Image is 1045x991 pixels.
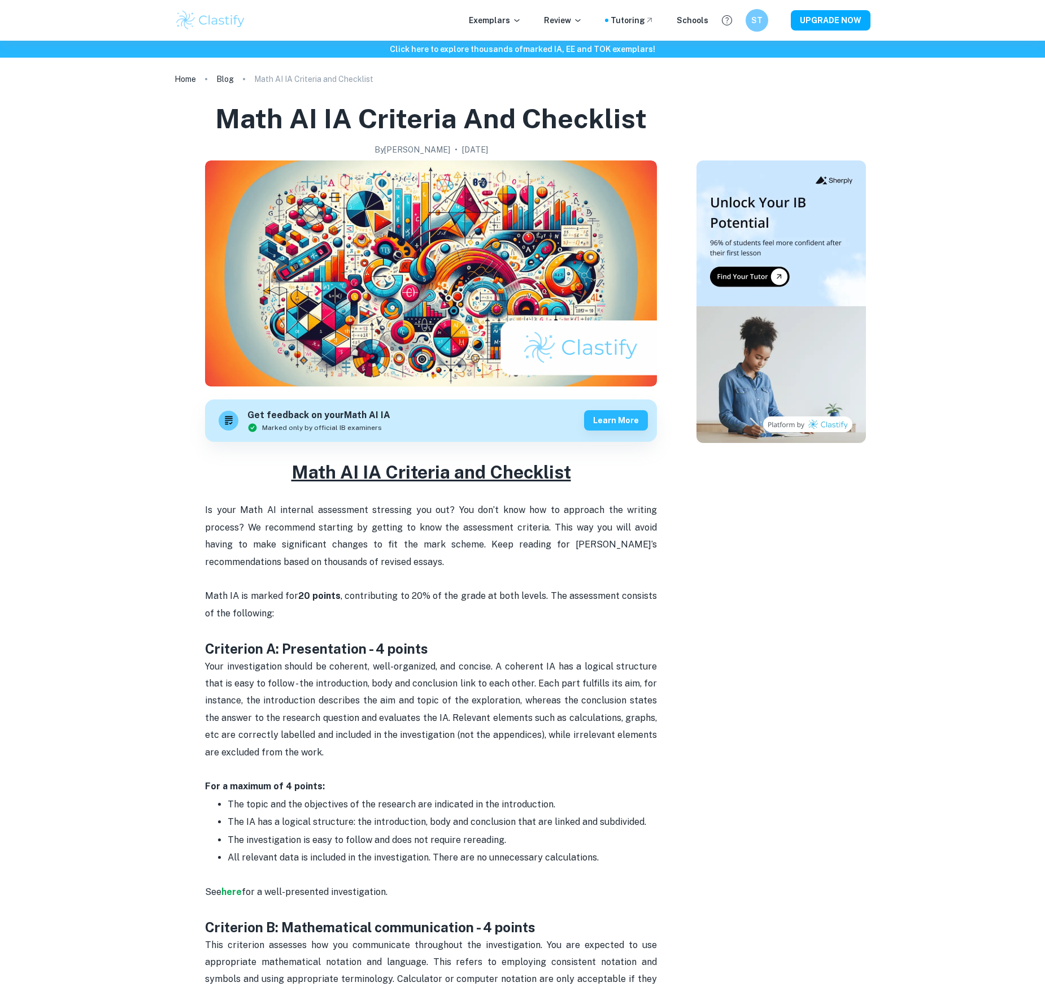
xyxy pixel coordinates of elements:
[611,14,654,27] a: Tutoring
[455,144,458,156] p: •
[228,816,646,827] span: The IA has a logical structure: the introduction, body and conclusion that are linked and subdivi...
[205,641,428,657] strong: Criterion A: Presentation - 4 points
[247,408,390,423] h6: Get feedback on your Math AI IA
[462,144,488,156] h2: [DATE]
[2,43,1043,55] h6: Click here to explore thousands of marked IA, EE and TOK exemplars !
[205,160,657,386] img: Math AI IA Criteria and Checklist cover image
[254,73,373,85] p: Math AI IA Criteria and Checklist
[791,10,870,31] button: UPGRADE NOW
[584,410,648,431] button: Learn more
[375,144,450,156] h2: By [PERSON_NAME]
[215,101,647,137] h1: Math AI IA Criteria and Checklist
[228,799,555,810] span: The topic and the objectives of the research are indicated in the introduction.
[544,14,582,27] p: Review
[175,9,246,32] img: Clastify logo
[205,590,659,618] span: Math IA is marked for , contributing to 20% of the grade at both levels. The assessment consists ...
[298,590,341,601] strong: 20 points
[677,14,708,27] a: Schools
[469,14,521,27] p: Exemplars
[262,423,382,433] span: Marked only by official IB examiners
[221,886,242,897] a: here
[717,11,737,30] button: Help and Feedback
[205,505,659,567] span: Is your Math AI internal assessment stressing you out? You don’t know how to approach the writing...
[205,886,221,897] span: See
[205,661,659,758] span: Your investigation should be coherent, well-organized, and concise. A coherent IA has a logical s...
[242,886,387,897] span: for a well-presented investigation.
[216,71,234,87] a: Blog
[228,834,506,845] span: The investigation is easy to follow and does not require rereading.
[696,160,866,443] img: Thumbnail
[205,399,657,442] a: Get feedback on yourMath AI IAMarked only by official IB examinersLearn more
[291,462,571,483] u: Math AI IA Criteria and Checklist
[205,919,535,935] strong: Criterion B: Mathematical communication - 4 points
[746,9,768,32] button: ST
[228,852,599,863] span: All relevant data is included in the investigation. There are no unnecessary calculations.
[175,71,196,87] a: Home
[751,14,764,27] h6: ST
[205,781,325,792] strong: For a maximum of 4 points:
